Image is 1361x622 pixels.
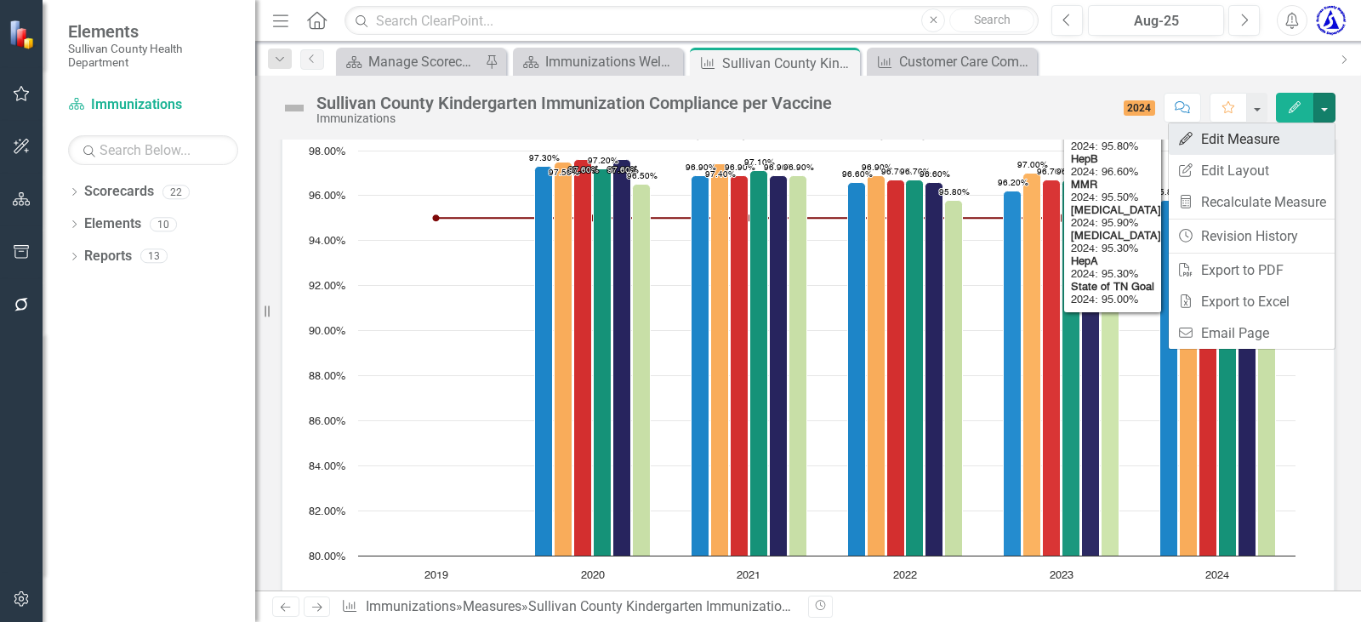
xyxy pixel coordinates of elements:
a: Export to Excel [1169,286,1335,317]
div: Aug-25 [1094,11,1218,31]
path: 2023, 96.2. DTaP. [1004,191,1022,556]
text: 2019 [424,570,448,581]
div: Customer Care Comments (C3s) by Department [899,51,1033,72]
input: Search ClearPoint... [345,6,1039,36]
path: 2021, 96.9. HepA. [789,176,807,556]
div: 13 [140,249,168,264]
text: 96.90% [686,163,716,172]
span: 2024 [1124,100,1156,116]
a: Export to PDF [1169,254,1335,286]
text: 97.00% [1017,161,1048,169]
text: 2020 [581,570,605,581]
path: 2023, 96.5. Varicella. [1082,185,1100,556]
text: 82.00% [309,506,345,517]
path: 2019, 95. State of TN Goal. [433,215,440,222]
a: Reports [84,247,132,266]
g: HepA, series 6 of 7. Bar series with 6 bars. [436,176,1276,556]
a: Edit Layout [1169,155,1335,186]
text: 88.00% [309,371,345,382]
path: 2021, 96.9. MMR. [731,176,749,556]
text: 2024 [1205,570,1229,581]
div: Immunizations [316,112,832,125]
text: 95.80% [1154,188,1185,197]
path: 2022, 96.6. DTaP. [848,183,866,556]
path: 2020, 96.5. HepA. [633,185,651,556]
path: 2024, 95.5. MMR. [1199,208,1217,556]
div: Sullivan County Kindergarten Immunization Compliance per Vaccine [528,598,937,614]
path: 2024, 95.3. HepA. [1258,212,1276,556]
text: 2021 [737,570,760,581]
div: » » [341,597,795,617]
path: 2021, 96.9. DTaP. [692,176,709,556]
path: 2024, 95.3. Varicella. [1239,212,1256,556]
text: 96.70% [1056,168,1087,176]
path: 2024, 95.8. DTaP. [1160,201,1178,556]
a: Scorecards [84,182,154,202]
text: 92.00% [309,281,345,292]
text: 95.80% [939,188,970,197]
text: 94.00% [309,236,345,247]
span: Elements [68,21,238,42]
a: Measures [463,598,521,614]
a: Immunizations [366,598,456,614]
button: Aug-25 [1088,5,1224,36]
div: 22 [162,185,190,199]
path: 2020, 95. State of TN Goal. [589,215,596,222]
g: State of TN Goal, series 7 of 7. Line with 6 data points. [433,214,1222,223]
text: 97.10% [744,158,775,167]
div: Sullivan County Kindergarten Immunization Compliance per Vaccine [316,94,832,112]
path: 2024, 95.9. Polio. [1219,198,1237,556]
text: 80.00% [309,551,345,562]
text: 2022 [893,570,917,581]
path: 2022, 96.9. HepB. [868,176,886,556]
a: Manage Scorecards [340,51,481,72]
path: 2021, 97.1. Polio. [750,171,768,556]
path: 2022, 96.7. MMR. [887,180,905,556]
path: 2022, 96.7. Polio. [906,180,924,556]
div: Sullivan County Kindergarten Immunization Compliance per Vaccine [722,53,856,74]
path: 2021, 97.4. HepB. [711,164,729,556]
span: Search [974,13,1011,26]
path: 2020, 97.2. Polio. [594,169,612,556]
text: 97.50% [549,168,579,177]
a: Edit Measure [1169,123,1335,155]
path: 2021, 95. State of TN Goal. [746,215,753,222]
path: 2020, 97.6. MMR. [574,160,592,556]
path: 2020, 97.3. DTaP. [535,167,553,556]
path: 2023, 95. State of TN Goal. [1057,214,1065,222]
div: Manage Scorecards [368,51,481,72]
button: Search [949,9,1034,32]
img: Not Defined [281,94,308,122]
img: Lynsey Gollehon [1316,5,1347,36]
path: 2022, 96.6. Varicella. [925,183,943,556]
div: 10 [150,217,177,231]
text: 96.90% [764,163,794,172]
a: Revision History [1169,220,1335,252]
path: 2024, 96.6. HepB. [1180,183,1198,556]
text: 96.70% [900,168,931,176]
text: 96.60% [842,170,873,179]
text: 97.60% [568,166,599,174]
a: Immunizations [68,95,238,115]
path: 2021, 96.9. Varicella. [770,176,788,556]
small: Sullivan County Health Department [68,42,238,70]
text: 97.30% [529,154,560,163]
text: 96.70% [881,168,912,176]
text: 97.20% [588,157,618,165]
text: 84.00% [309,461,345,472]
text: 97.60% [607,166,638,174]
g: Polio, series 4 of 7. Bar series with 6 bars. [436,169,1237,556]
text: 97.40% [705,170,736,179]
text: 96.20% [998,179,1028,187]
img: ClearPoint Strategy [9,19,38,49]
g: HepB, series 2 of 7. Bar series with 6 bars. [436,163,1198,556]
text: 96.50% [627,172,658,180]
text: 96.60% [920,170,950,179]
text: 96.90% [725,163,755,172]
path: 2020, 97.6. Varicella. [613,160,631,556]
path: 2020, 97.5. HepB. [555,163,572,556]
text: 90.00% [309,326,345,337]
path: 2022, 95.8. HepA. [945,201,963,556]
text: 96.50% [1076,172,1107,180]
